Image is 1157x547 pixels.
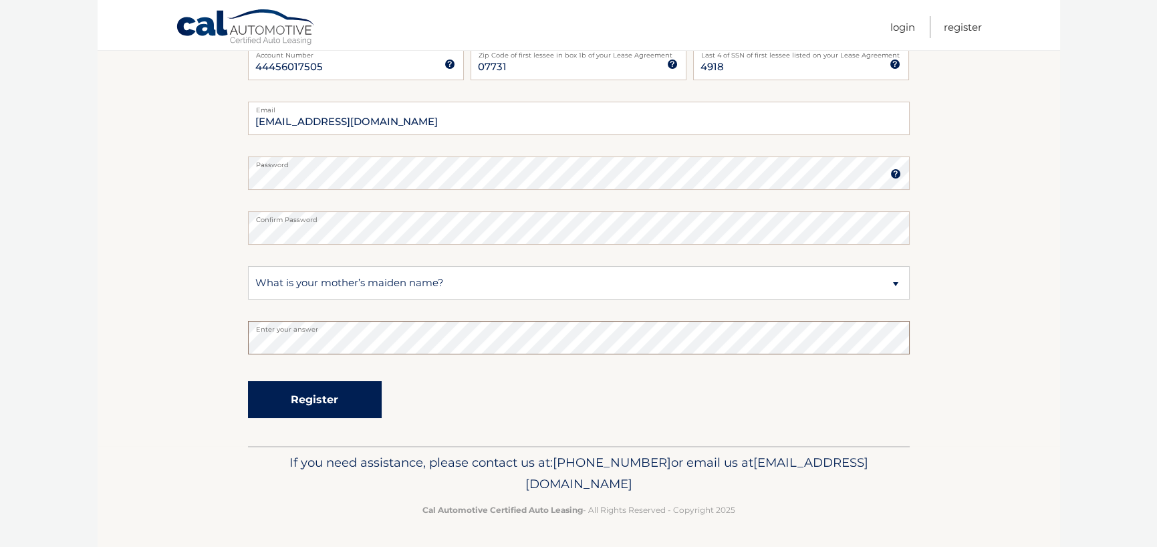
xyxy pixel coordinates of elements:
input: Zip Code [471,47,686,80]
label: Enter your answer [248,321,910,332]
span: [PHONE_NUMBER] [553,455,671,470]
strong: Cal Automotive Certified Auto Leasing [422,505,583,515]
label: Confirm Password [248,211,910,222]
input: Account Number [248,47,464,80]
label: Account Number [248,47,464,58]
span: [EMAIL_ADDRESS][DOMAIN_NAME] [525,455,868,491]
input: Email [248,102,910,135]
label: Last 4 of SSN of first lessee listed on your Lease Agreement [693,47,909,58]
input: SSN or EIN (last 4 digits only) [693,47,909,80]
label: Password [248,156,910,167]
img: tooltip.svg [444,59,455,70]
p: - All Rights Reserved - Copyright 2025 [257,503,901,517]
p: If you need assistance, please contact us at: or email us at [257,452,901,495]
label: Zip Code of first lessee in box 1b of your Lease Agreement [471,47,686,58]
a: Login [890,16,915,38]
label: Email [248,102,910,112]
a: Register [944,16,982,38]
button: Register [248,381,382,418]
img: tooltip.svg [890,59,900,70]
img: tooltip.svg [890,169,901,179]
img: tooltip.svg [667,59,678,70]
a: Cal Automotive [176,9,316,47]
